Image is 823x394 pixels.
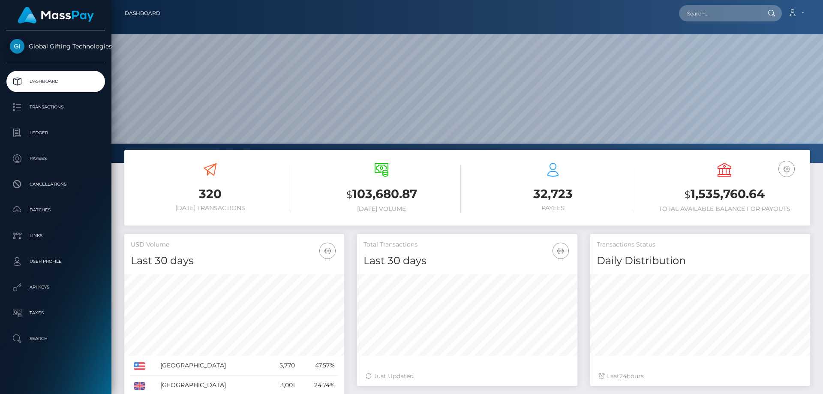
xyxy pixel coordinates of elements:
a: Links [6,225,105,247]
a: Cancellations [6,174,105,195]
div: Last hours [599,372,802,381]
img: Global Gifting Technologies Inc [10,39,24,54]
h3: 1,535,760.64 [645,186,804,203]
p: Cancellations [10,178,102,191]
img: US.png [134,362,145,370]
p: Search [10,332,102,345]
p: Taxes [10,307,102,319]
span: Global Gifting Technologies Inc [6,42,105,50]
a: Taxes [6,302,105,324]
h4: Last 30 days [363,253,571,268]
h6: Payees [474,205,632,212]
img: MassPay Logo [18,7,94,24]
h6: Total Available Balance for Payouts [645,205,804,213]
a: Dashboard [6,71,105,92]
td: [GEOGRAPHIC_DATA] [157,356,265,376]
a: Batches [6,199,105,221]
small: $ [685,189,691,201]
h4: Daily Distribution [597,253,804,268]
img: GB.png [134,382,145,390]
p: Batches [10,204,102,217]
h3: 32,723 [474,186,632,202]
a: User Profile [6,251,105,272]
h3: 320 [131,186,289,202]
h3: 103,680.87 [302,186,461,203]
a: Dashboard [125,4,160,22]
a: Transactions [6,96,105,118]
a: Search [6,328,105,349]
p: Payees [10,152,102,165]
small: $ [346,189,352,201]
h5: Total Transactions [363,241,571,249]
a: Ledger [6,122,105,144]
a: Payees [6,148,105,169]
h6: [DATE] Transactions [131,205,289,212]
p: Transactions [10,101,102,114]
td: 47.57% [298,356,338,376]
td: 5,770 [265,356,298,376]
p: User Profile [10,255,102,268]
h5: Transactions Status [597,241,804,249]
p: API Keys [10,281,102,294]
span: 24 [619,372,627,380]
div: Just Updated [366,372,568,381]
h6: [DATE] Volume [302,205,461,213]
a: API Keys [6,277,105,298]
p: Dashboard [10,75,102,88]
h5: USD Volume [131,241,338,249]
input: Search... [679,5,760,21]
p: Links [10,229,102,242]
h4: Last 30 days [131,253,338,268]
p: Ledger [10,126,102,139]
